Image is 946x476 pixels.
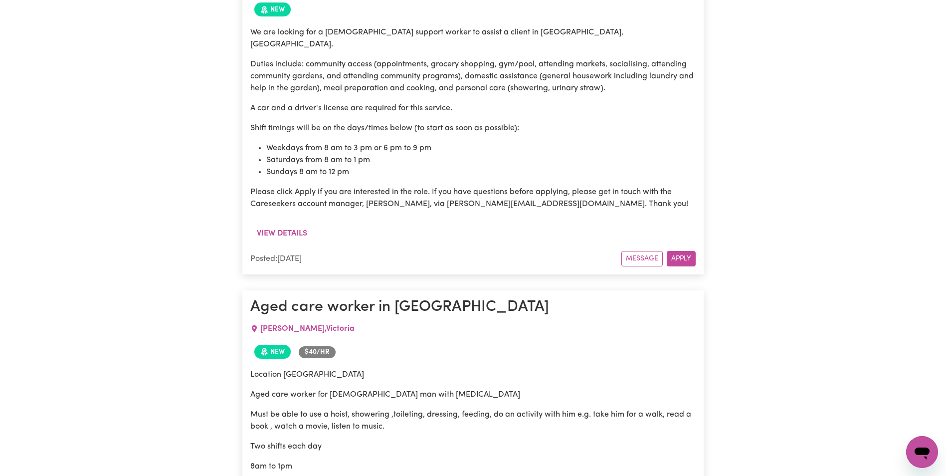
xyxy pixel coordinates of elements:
[266,166,696,178] li: Sundays 8 am to 12 pm
[266,142,696,154] li: Weekdays from 8 am to 3 pm or 6 pm to 9 pm
[906,436,938,468] iframe: Button to launch messaging window
[250,409,696,433] p: Must be able to use a hoist, showering ,toileting, dressing, feeding, do an activity with him e.g...
[250,26,696,50] p: We are looking for a [DEMOGRAPHIC_DATA] support worker to assist a client in [GEOGRAPHIC_DATA], [...
[250,461,696,473] p: 8am to 1pm
[260,325,355,333] span: [PERSON_NAME] , Victoria
[250,389,696,401] p: Aged care worker for [DEMOGRAPHIC_DATA] man with [MEDICAL_DATA]
[250,224,314,243] button: View details
[299,346,336,358] span: Job rate per hour
[667,251,696,266] button: Apply for this job
[250,369,696,381] p: Location [GEOGRAPHIC_DATA]
[250,441,696,453] p: Two shifts each day
[266,154,696,166] li: Saturdays from 8 am to 1 pm
[250,298,696,316] h1: Aged care worker in [GEOGRAPHIC_DATA]
[621,251,663,266] button: Message
[250,253,621,265] div: Posted: [DATE]
[250,122,696,134] p: Shift timings will be on the days/times below (to start as soon as possible):
[254,2,291,16] span: Job posted within the last 30 days
[250,58,696,94] p: Duties include: community access (appointments, grocery shopping, gym/pool, attending markets, so...
[250,102,696,114] p: A car and a driver's license are required for this service.
[250,186,696,210] p: Please click Apply if you are interested in the role. If you have questions before applying, plea...
[254,345,291,359] span: Job posted within the last 30 days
